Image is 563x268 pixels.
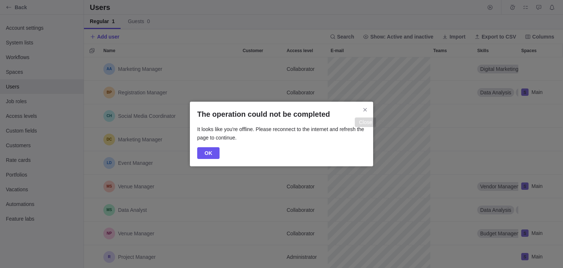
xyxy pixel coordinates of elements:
div: Close [359,119,372,125]
span: Close [360,105,370,115]
div: The operation could not be completed [190,102,373,166]
iframe: Intercom live chat [538,243,556,261]
span: OK [205,149,212,157]
p: It looks like you're offline. Please reconnect to the internet and refresh the page to continue. [197,125,366,145]
span: OK [197,147,220,159]
h2: The operation could not be completed [197,109,366,119]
